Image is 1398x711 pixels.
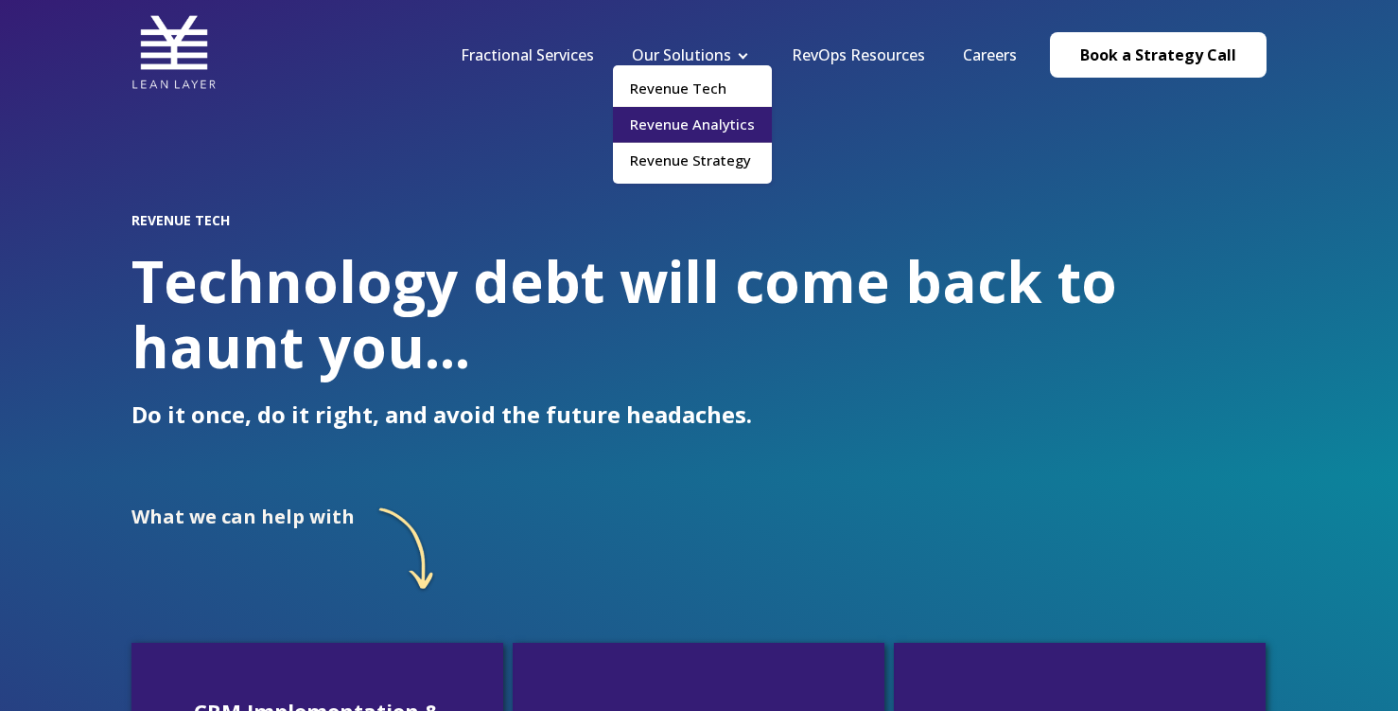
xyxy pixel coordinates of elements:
p: Do it once, do it right, and avoid the future headaches. [131,401,1267,428]
a: Our Solutions [632,44,731,65]
h1: Technology debt will come back to haunt you... [131,249,1267,380]
img: Lean Layer Logo [131,9,217,95]
a: RevOps Resources [792,44,925,65]
a: Revenue Tech [613,71,772,106]
h2: REVENUE TECH [131,213,1267,228]
a: Revenue Analytics [613,107,772,142]
h2: What we can help with [131,506,355,527]
div: Navigation Menu [442,44,1036,65]
a: Fractional Services [461,44,594,65]
a: Revenue Strategy [613,143,772,178]
a: Careers [963,44,1017,65]
a: Book a Strategy Call [1050,32,1267,78]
